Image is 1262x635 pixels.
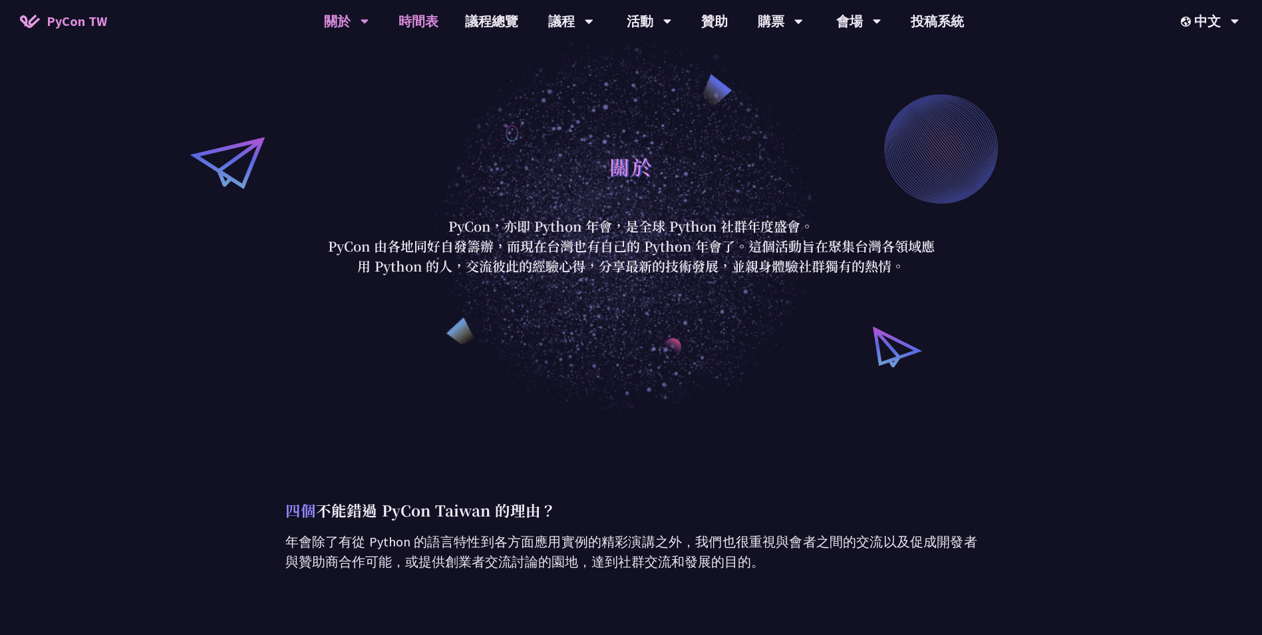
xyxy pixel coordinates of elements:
p: PyCon 由各地同好自發籌辦，而現在台灣也有自己的 Python 年會了。這個活動旨在聚集台灣各領域應用 Python 的人，交流彼此的經驗心得，分享最新的技術發展，並親身體驗社群獨有的熱情。 [322,236,941,276]
img: Locale Icon [1181,17,1194,27]
span: 四個 [285,499,316,521]
p: PyCon，亦即 Python 年會，是全球 Python 社群年度盛會。 [322,216,941,236]
p: 不能錯過 PyCon Taiwan 的理由？ [285,499,977,522]
p: 年會除了有從 Python 的語言特性到各方面應用實例的精彩演講之外，我們也很重視與會者之間的交流以及促成開發者與贊助商合作可能，或提供創業者交流討論的園地，達到社群交流和發展的目的。 [285,532,977,572]
a: PyCon TW [7,5,120,38]
span: PyCon TW [47,11,107,31]
h1: 關於 [609,146,653,186]
img: Home icon of PyCon TW 2025 [20,15,40,28]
